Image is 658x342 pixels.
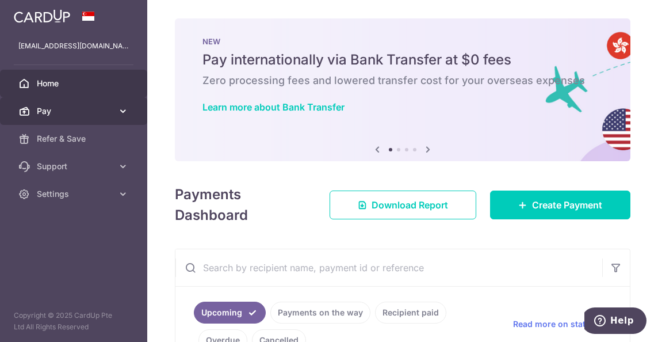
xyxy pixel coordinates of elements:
h5: Pay internationally via Bank Transfer at $0 fees [202,51,603,69]
span: Refer & Save [37,133,113,145]
iframe: Opens a widget where you can find more information [584,307,646,336]
span: Home [37,78,113,89]
a: Payments on the way [270,302,370,324]
h6: Zero processing fees and lowered transfer cost for your overseas expenses [202,74,603,88]
a: Recipient paid [375,302,446,324]
img: Bank transfer banner [175,18,630,161]
span: Pay [37,105,113,117]
img: CardUp [14,9,70,23]
a: Learn more about Bank Transfer [202,101,345,113]
a: Read more on statuses [513,318,616,330]
span: Settings [37,188,113,200]
span: Read more on statuses [513,318,605,330]
h4: Payments Dashboard [175,184,309,226]
span: Create Payment [532,198,602,212]
input: Search by recipient name, payment id or reference [175,249,602,286]
span: Download Report [372,198,448,212]
a: Upcoming [194,302,266,324]
a: Create Payment [490,191,630,219]
span: Support [37,161,113,172]
a: Download Report [330,191,476,219]
p: [EMAIL_ADDRESS][DOMAIN_NAME] [18,40,129,52]
p: NEW [202,37,603,46]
